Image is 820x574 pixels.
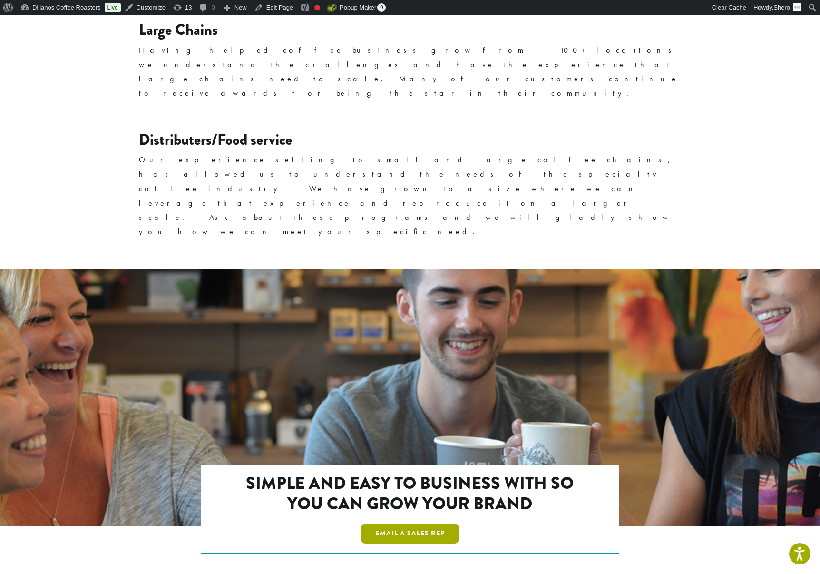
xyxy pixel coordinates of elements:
a: Email a Sales Rep [361,524,459,544]
p: Our experience selling to small and large coffee chains, has allowed us to understand the needs o... [139,153,681,238]
a: Live [105,3,121,12]
span: 0 [377,3,386,12]
p: Having helped coffee business grow from 1 – 100+ locations we understand the challenges and have ... [139,43,681,100]
h3: Large Chains [139,21,681,39]
div: Focus keyphrase not set [314,5,320,10]
h2: Simple and easy to business with so you can grow your brand [243,473,578,514]
span: Shero [773,4,790,11]
h3: Distributers/Food service [139,131,681,149]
